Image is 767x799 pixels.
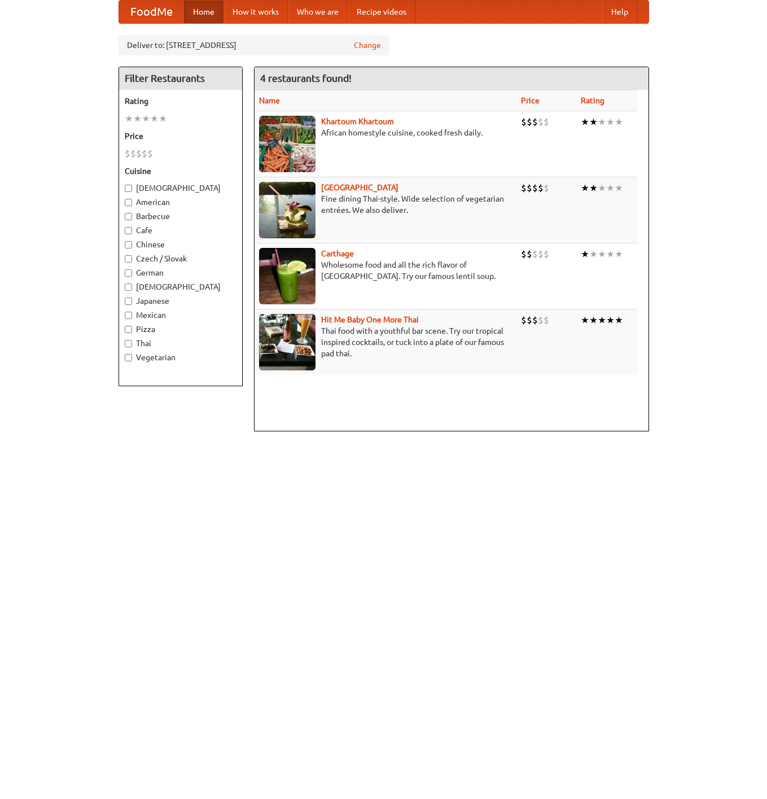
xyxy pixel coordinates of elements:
[259,96,280,105] a: Name
[125,211,236,222] label: Barbecue
[321,183,398,192] a: [GEOGRAPHIC_DATA]
[538,314,544,326] li: $
[602,1,637,23] a: Help
[136,147,142,160] li: $
[532,182,538,194] li: $
[538,182,544,194] li: $
[130,147,136,160] li: $
[521,116,527,128] li: $
[521,182,527,194] li: $
[125,165,236,177] h5: Cuisine
[119,67,242,90] h4: Filter Restaurants
[125,130,236,142] h5: Price
[259,314,315,370] img: babythai.jpg
[521,96,540,105] a: Price
[125,185,132,192] input: [DEMOGRAPHIC_DATA]
[133,112,142,125] li: ★
[125,225,236,236] label: Cafe
[125,298,132,305] input: Japanese
[259,193,512,216] p: Fine dining Thai-style. Wide selection of vegetarian entrées. We also deliver.
[125,312,132,319] input: Mexican
[125,283,132,291] input: [DEMOGRAPHIC_DATA]
[125,95,236,107] h5: Rating
[125,340,132,347] input: Thai
[125,354,132,361] input: Vegetarian
[527,248,532,260] li: $
[581,96,604,105] a: Rating
[223,1,288,23] a: How it works
[581,248,589,260] li: ★
[532,314,538,326] li: $
[159,112,167,125] li: ★
[581,182,589,194] li: ★
[532,116,538,128] li: $
[589,314,598,326] li: ★
[125,338,236,349] label: Thai
[259,127,512,138] p: African homestyle cuisine, cooked fresh daily.
[125,281,236,292] label: [DEMOGRAPHIC_DATA]
[615,248,623,260] li: ★
[125,352,236,363] label: Vegetarian
[521,248,527,260] li: $
[260,73,352,84] ng-pluralize: 4 restaurants found!
[598,314,606,326] li: ★
[589,116,598,128] li: ★
[606,314,615,326] li: ★
[354,40,381,51] a: Change
[119,35,389,55] div: Deliver to: [STREET_ADDRESS]
[125,295,236,307] label: Japanese
[259,248,315,304] img: carthage.jpg
[125,269,132,277] input: German
[544,116,549,128] li: $
[259,325,512,359] p: Thai food with a youthful bar scene. Try our tropical inspired cocktails, or tuck into a plate of...
[527,116,532,128] li: $
[521,314,527,326] li: $
[348,1,415,23] a: Recipe videos
[288,1,348,23] a: Who we are
[615,116,623,128] li: ★
[321,117,394,126] a: Khartoum Khartoum
[321,315,419,324] a: Hit Me Baby One More Thai
[150,112,159,125] li: ★
[527,314,532,326] li: $
[125,309,236,321] label: Mexican
[119,1,184,23] a: FoodMe
[125,239,236,250] label: Chinese
[125,213,132,220] input: Barbecue
[125,253,236,264] label: Czech / Slovak
[544,248,549,260] li: $
[606,116,615,128] li: ★
[125,326,132,333] input: Pizza
[147,147,153,160] li: $
[598,248,606,260] li: ★
[259,182,315,238] img: satay.jpg
[125,112,133,125] li: ★
[589,248,598,260] li: ★
[615,314,623,326] li: ★
[321,249,354,258] a: Carthage
[125,324,236,335] label: Pizza
[125,241,132,248] input: Chinese
[125,267,236,278] label: German
[598,116,606,128] li: ★
[538,116,544,128] li: $
[125,255,132,263] input: Czech / Slovak
[527,182,532,194] li: $
[259,259,512,282] p: Wholesome food and all the rich flavor of [GEOGRAPHIC_DATA]. Try our famous lentil soup.
[125,227,132,234] input: Cafe
[598,182,606,194] li: ★
[606,248,615,260] li: ★
[125,197,236,208] label: American
[125,199,132,206] input: American
[581,314,589,326] li: ★
[544,182,549,194] li: $
[615,182,623,194] li: ★
[125,147,130,160] li: $
[184,1,223,23] a: Home
[538,248,544,260] li: $
[142,147,147,160] li: $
